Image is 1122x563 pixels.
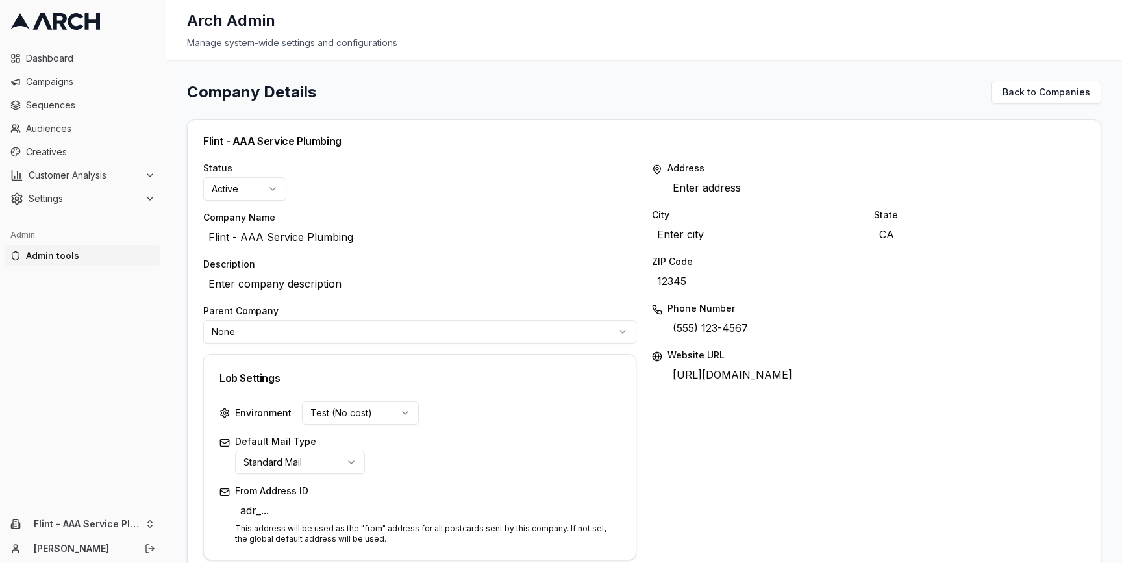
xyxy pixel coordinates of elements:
[26,122,155,135] span: Audiences
[235,484,620,497] label: From Address ID
[235,435,620,448] label: Default Mail Type
[5,245,160,266] a: Admin tools
[203,162,636,175] label: Status
[991,81,1101,104] a: Back to Companies
[141,540,159,558] button: Log out
[34,542,131,555] a: [PERSON_NAME]
[667,162,1085,175] label: Address
[26,249,155,262] span: Admin tools
[235,523,620,544] p: This address will be used as the "from" address for all postcards sent by this company. If not se...
[652,224,709,245] span: Enter city
[5,514,160,534] button: Flint - AAA Service Plumbing
[874,208,1086,221] label: State
[667,364,797,385] span: [URL][DOMAIN_NAME]
[5,142,160,162] a: Creatives
[26,52,155,65] span: Dashboard
[5,48,160,69] a: Dashboard
[203,273,347,294] span: Enter company description
[26,75,155,88] span: Campaigns
[652,208,864,221] label: City
[34,518,140,530] span: Flint - AAA Service Plumbing
[5,225,160,245] div: Admin
[874,224,899,245] span: CA
[187,82,316,103] h1: Company Details
[26,99,155,112] span: Sequences
[5,71,160,92] a: Campaigns
[667,302,1085,315] label: Phone Number
[667,318,753,338] span: (555) 123-4567
[29,192,140,205] span: Settings
[187,10,275,31] h1: Arch Admin
[235,500,274,521] span: adr_...
[235,407,292,419] label: Environment
[667,177,746,198] span: Enter address
[26,145,155,158] span: Creatives
[652,271,692,292] span: 12345
[203,211,636,224] label: Company Name
[5,165,160,186] button: Customer Analysis
[203,305,636,318] label: Parent Company
[5,118,160,139] a: Audiences
[667,349,1085,362] label: Website URL
[187,36,1101,49] div: Manage system-wide settings and configurations
[29,169,140,182] span: Customer Analysis
[203,136,1085,146] div: Flint - AAA Service Plumbing
[219,370,620,386] div: Lob Settings
[203,258,636,271] label: Description
[5,188,160,209] button: Settings
[203,227,358,247] span: Flint - AAA Service Plumbing
[5,95,160,116] a: Sequences
[652,255,1085,268] label: ZIP Code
